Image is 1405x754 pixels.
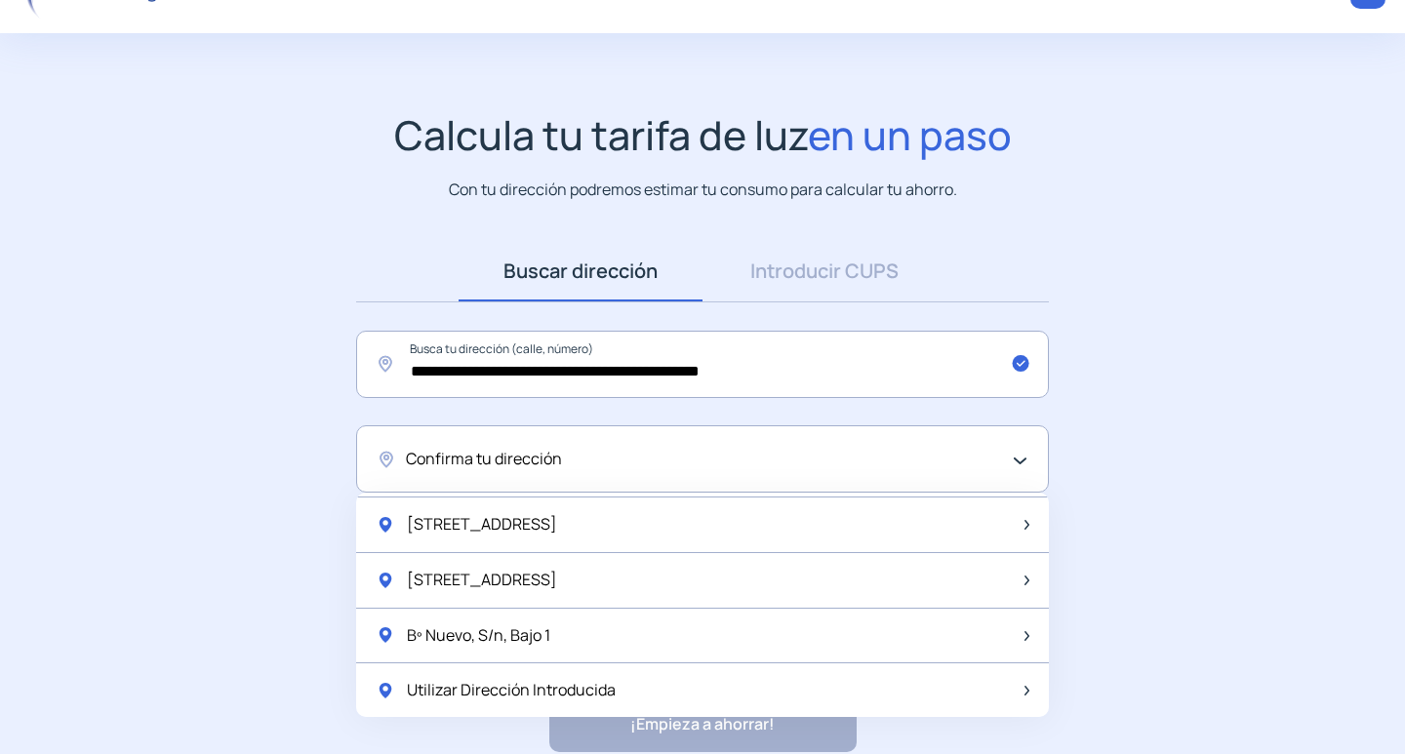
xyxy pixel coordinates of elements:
[394,111,1012,159] h1: Calcula tu tarifa de luz
[406,447,562,472] span: Confirma tu dirección
[407,568,557,593] span: [STREET_ADDRESS]
[1024,686,1029,695] img: arrow-next-item.svg
[407,623,550,649] span: Bº Nuevo, S/n, Bajo 1
[1024,575,1029,585] img: arrow-next-item.svg
[376,681,395,700] img: location-pin-green.svg
[1024,520,1029,530] img: arrow-next-item.svg
[407,512,557,537] span: [STREET_ADDRESS]
[407,678,616,703] span: Utilizar Dirección Introducida
[459,241,702,301] a: Buscar dirección
[449,178,957,202] p: Con tu dirección podremos estimar tu consumo para calcular tu ahorro.
[376,625,395,645] img: location-pin-green.svg
[702,241,946,301] a: Introducir CUPS
[808,107,1012,162] span: en un paso
[376,515,395,535] img: location-pin-green.svg
[1024,631,1029,641] img: arrow-next-item.svg
[376,571,395,590] img: location-pin-green.svg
